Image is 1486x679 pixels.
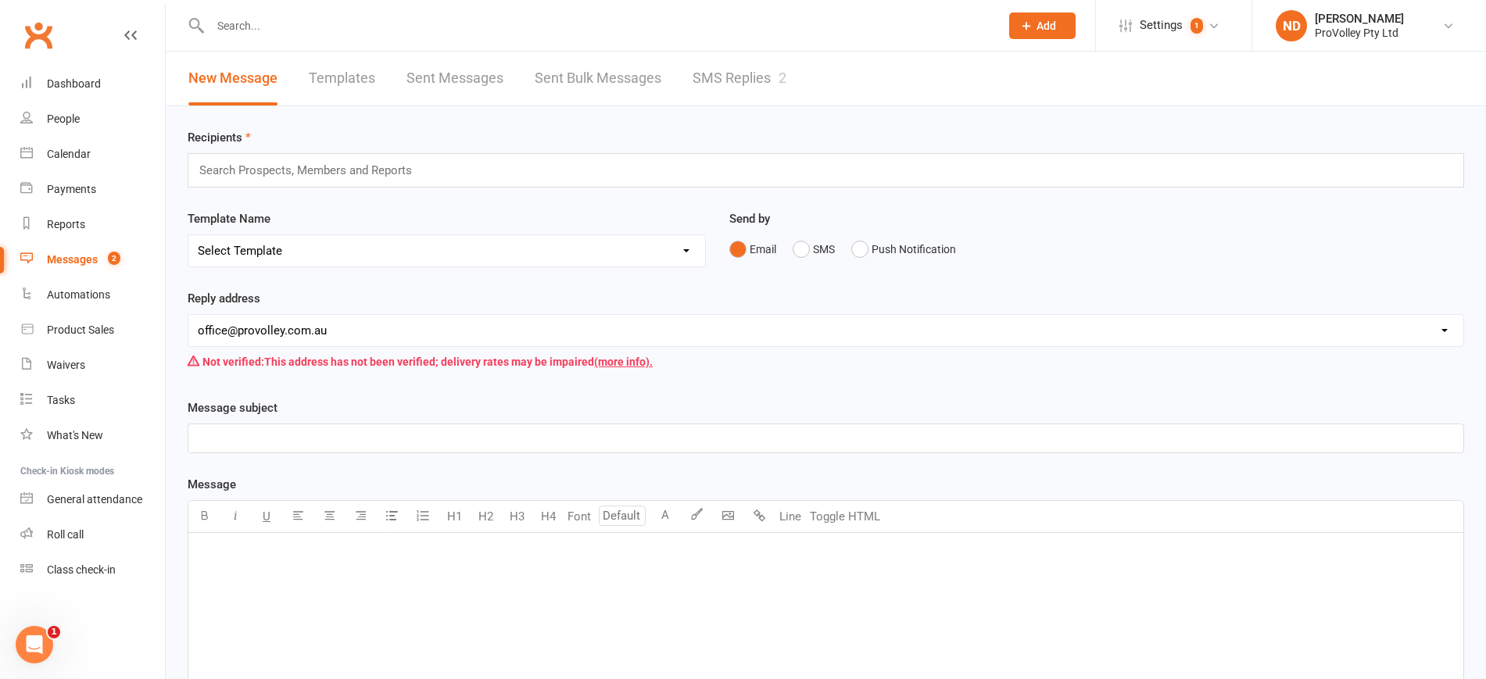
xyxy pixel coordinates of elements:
input: Default [599,506,646,526]
div: [PERSON_NAME] [1315,12,1404,26]
button: H1 [439,501,470,532]
div: Dashboard [47,77,101,90]
a: What's New [20,418,165,453]
a: (more info). [594,356,653,368]
button: A [650,501,681,532]
a: General attendance kiosk mode [20,482,165,517]
strong: Not verified: [202,356,264,368]
label: Recipients [188,128,251,147]
button: Email [729,234,776,264]
div: ProVolley Pty Ltd [1315,26,1404,40]
div: What's New [47,429,103,441]
div: People [47,113,80,125]
div: 2 [779,70,786,86]
label: Template Name [188,209,270,228]
span: Settings [1140,8,1183,43]
a: Dashboard [20,66,165,102]
div: Product Sales [47,323,114,336]
a: Tasks [20,383,165,418]
button: H4 [532,501,564,532]
a: Templates [309,52,375,105]
div: Class check-in [47,563,116,576]
a: Clubworx [19,16,58,55]
input: Search... [206,15,989,37]
div: ND [1276,10,1307,41]
a: Payments [20,172,165,207]
div: Tasks [47,394,75,406]
a: SMS Replies2 [693,52,786,105]
a: Calendar [20,137,165,172]
div: Payments [47,183,96,195]
div: General attendance [47,493,142,506]
label: Message subject [188,398,278,417]
div: Roll call [47,528,84,541]
input: Search Prospects, Members and Reports [198,160,427,180]
a: Messages 2 [20,242,165,277]
a: Product Sales [20,313,165,348]
label: Message [188,475,236,494]
div: Waivers [47,359,85,371]
a: Class kiosk mode [20,552,165,588]
div: Messages [47,253,98,266]
label: Reply address [188,289,260,308]
iframe: Intercom live chat [16,626,53,663]
div: This address has not been verified; delivery rates may be impaired [188,347,1464,377]
button: Toggle HTML [806,501,884,532]
span: 2 [108,252,120,265]
div: Automations [47,288,110,301]
a: Automations [20,277,165,313]
a: New Message [188,52,278,105]
span: U [263,509,270,524]
button: Line [775,501,806,532]
a: Sent Messages [406,52,503,105]
button: H2 [470,501,501,532]
button: U [251,501,282,532]
a: People [20,102,165,137]
button: H3 [501,501,532,532]
button: SMS [793,234,835,264]
a: Reports [20,207,165,242]
button: Add [1009,13,1076,39]
div: Calendar [47,148,91,160]
button: Font [564,501,595,532]
span: 1 [48,626,60,638]
label: Send by [729,209,770,228]
div: Reports [47,218,85,231]
span: 1 [1191,18,1203,34]
span: Add [1037,20,1056,32]
a: Sent Bulk Messages [535,52,661,105]
a: Roll call [20,517,165,552]
button: Push Notification [851,234,956,264]
a: Waivers [20,348,165,383]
